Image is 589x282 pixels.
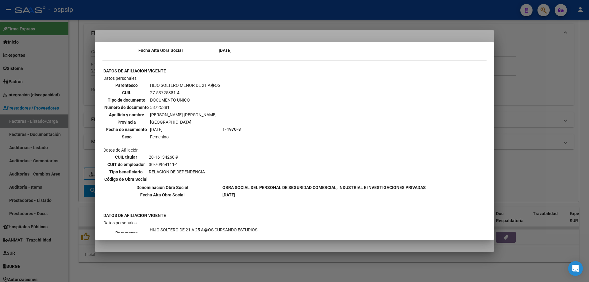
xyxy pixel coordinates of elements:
[103,213,166,218] b: DATOS DE AFILIACION VIGENTE
[222,185,426,190] b: OBRA SOCIAL DEL PERSONAL DE SEGURIDAD COMERCIAL, INDUSTRIAL E INVESTIGACIONES PRIVADAS
[148,161,205,168] td: 30-70964111-1
[150,119,221,126] td: [GEOGRAPHIC_DATA]
[104,161,148,168] th: CUIT de empleador
[104,89,149,96] th: CUIL
[104,97,149,103] th: Tipo de documento
[150,111,221,118] td: [PERSON_NAME] [PERSON_NAME]
[104,168,148,175] th: Tipo beneficiario
[103,68,166,73] b: DATOS DE AFILIACION VIGENTE
[149,226,282,239] td: HIJO SOLTERO DE 21 A 25 A�OS CURSANDO ESTUDIOS REGULARES
[103,184,221,191] th: Denominación Obra Social
[150,133,221,140] td: Femenino
[103,47,218,54] th: Fecha Alta Obra Social
[104,111,149,118] th: Apellido y nombre
[150,126,221,133] td: [DATE]
[148,154,205,160] td: 20-16134268-9
[148,168,205,175] td: RELACION DE DEPENDENCIA
[219,48,232,53] b: [DATE]
[104,176,148,183] th: Código de Obra Social
[104,133,149,140] th: Sexo
[104,104,149,111] th: Número de documento
[103,191,221,198] th: Fecha Alta Obra Social
[150,89,221,96] td: 27-53725381-4
[104,119,149,126] th: Provincia
[104,226,149,239] th: Parentesco
[150,104,221,111] td: 53725381
[104,126,149,133] th: Fecha de nacimiento
[222,127,241,132] b: 1-1970-8
[150,82,221,89] td: HIJO SOLTERO MENOR DE 21 A�OS
[222,192,235,197] b: [DATE]
[104,154,148,160] th: CUIL titular
[150,97,221,103] td: DOCUMENTO UNICO
[103,75,221,183] td: Datos personales Datos de Afiliación
[568,261,583,276] div: Open Intercom Messenger
[104,82,149,89] th: Parentesco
